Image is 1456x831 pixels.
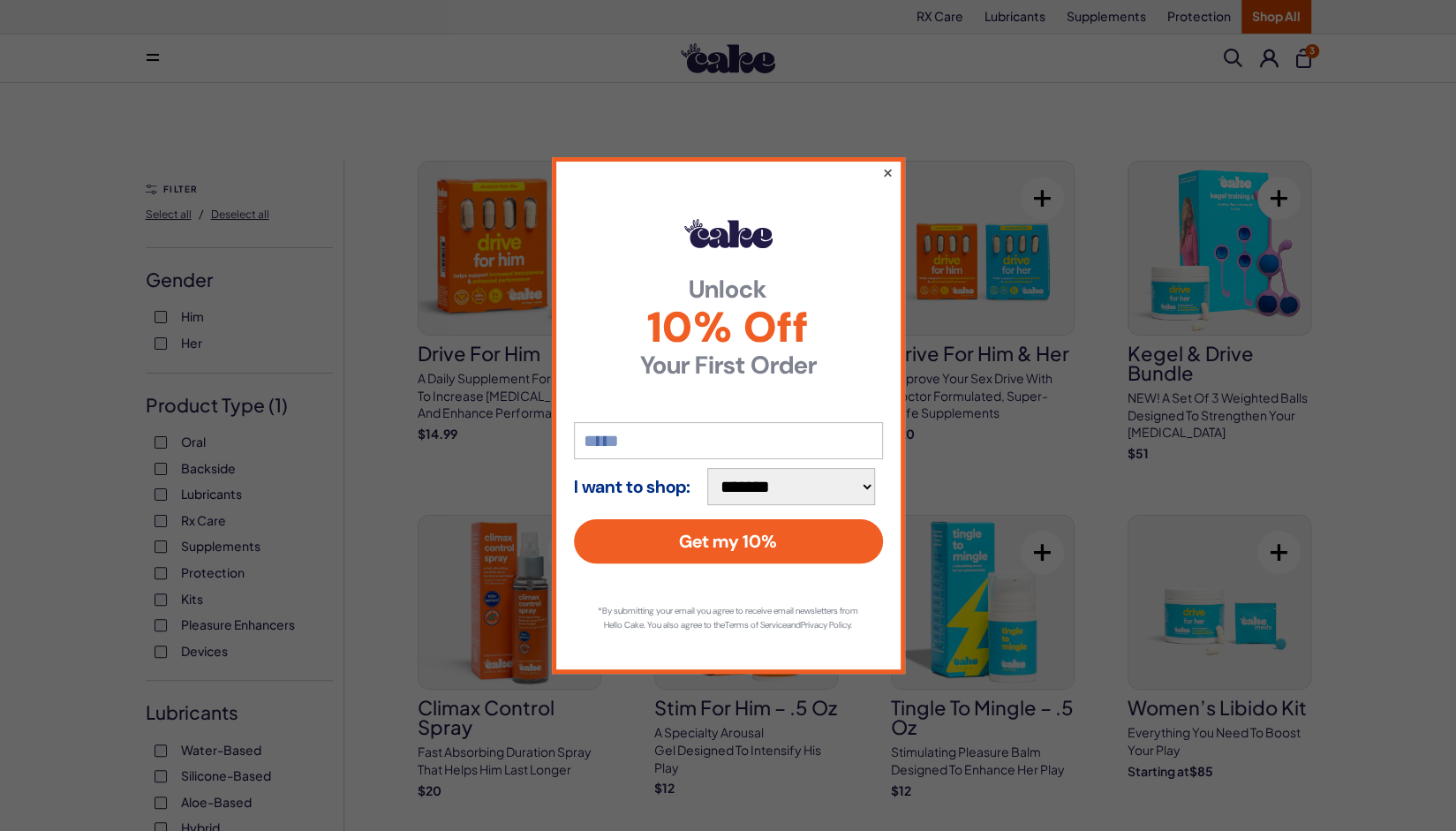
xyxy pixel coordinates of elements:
img: Hello Cake [684,219,773,247]
button: Get my 10% [574,519,883,563]
p: *By submitting your email you agree to receive email newsletters from Hello Cake. You also agree ... [592,604,865,632]
a: Privacy Policy [801,619,850,631]
span: 10% Off [574,306,883,349]
a: Terms of Service [725,619,787,631]
strong: Your First Order [574,353,883,378]
strong: I want to shop: [574,477,690,496]
strong: Unlock [574,277,883,302]
button: × [881,162,893,183]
